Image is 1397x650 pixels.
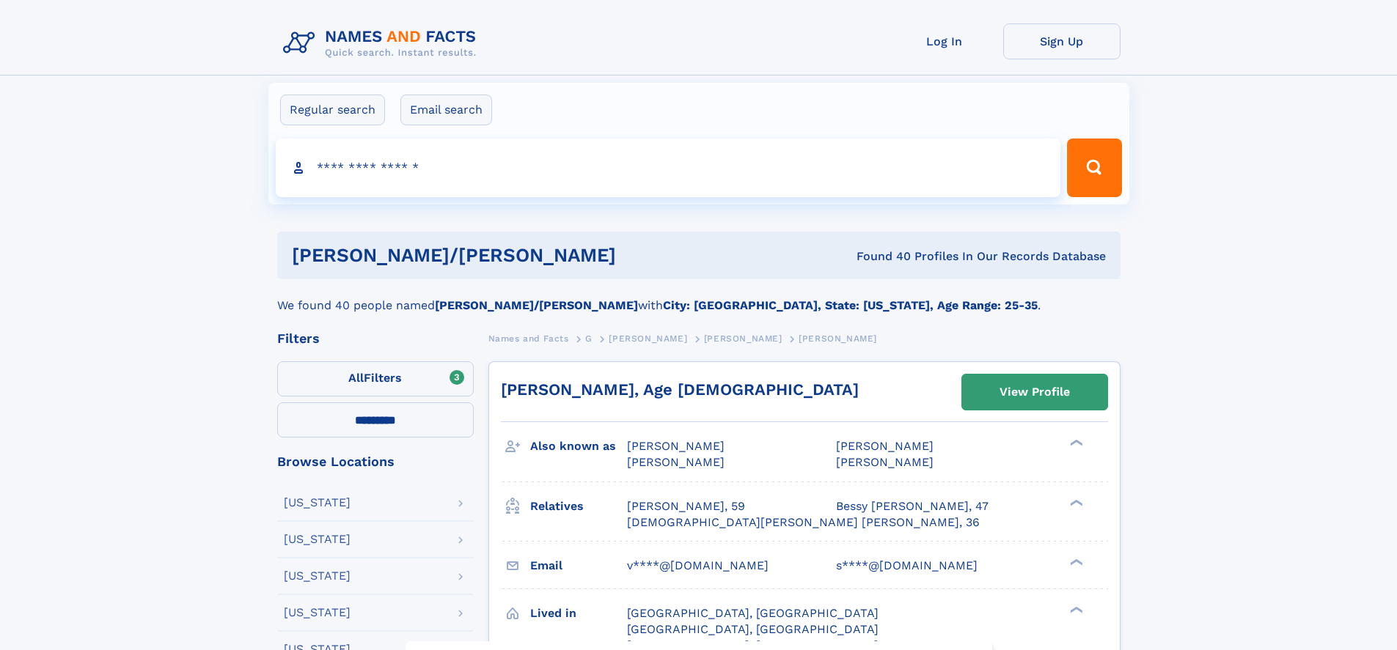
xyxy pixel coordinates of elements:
a: [PERSON_NAME] [704,329,782,347]
span: [GEOGRAPHIC_DATA], [GEOGRAPHIC_DATA] [627,622,879,636]
span: [PERSON_NAME] [627,455,725,469]
span: [GEOGRAPHIC_DATA], [GEOGRAPHIC_DATA] [627,606,879,620]
label: Regular search [280,95,385,125]
a: [PERSON_NAME], Age [DEMOGRAPHIC_DATA] [501,380,859,399]
span: G [585,333,593,344]
div: Browse Locations [277,455,474,468]
span: [PERSON_NAME] [836,439,934,453]
img: Logo Names and Facts [277,23,488,63]
div: [US_STATE] [284,533,351,545]
h3: Email [530,553,627,578]
h3: Also known as [530,434,627,459]
label: Filters [277,361,474,396]
h3: Relatives [530,494,627,519]
button: Search Button [1067,139,1121,197]
span: [PERSON_NAME] [627,439,725,453]
a: View Profile [962,374,1107,410]
a: G [585,329,593,347]
span: [PERSON_NAME] [799,333,877,344]
div: View Profile [1000,375,1070,409]
a: Sign Up [1003,23,1121,59]
div: [US_STATE] [284,570,351,582]
div: Filters [277,332,474,345]
span: [PERSON_NAME] [609,333,687,344]
div: ❯ [1066,557,1084,566]
label: Email search [400,95,492,125]
a: Names and Facts [488,329,569,347]
div: We found 40 people named with . [277,279,1121,314]
a: Bessy [PERSON_NAME], 47 [836,498,989,514]
div: ❯ [1066,498,1084,507]
span: [PERSON_NAME] [704,333,782,344]
a: [PERSON_NAME], 59 [627,498,745,514]
span: All [348,371,364,385]
a: [DEMOGRAPHIC_DATA][PERSON_NAME] [PERSON_NAME], 36 [627,514,980,531]
h1: [PERSON_NAME]/[PERSON_NAME] [292,246,736,265]
div: [US_STATE] [284,497,351,509]
div: ❯ [1066,438,1084,448]
a: Log In [886,23,1003,59]
input: search input [276,139,1061,197]
b: City: [GEOGRAPHIC_DATA], State: [US_STATE], Age Range: 25-35 [663,298,1038,312]
div: ❯ [1066,605,1084,614]
span: [PERSON_NAME] [836,455,934,469]
h3: Lived in [530,601,627,626]
a: [PERSON_NAME] [609,329,687,347]
b: [PERSON_NAME]/[PERSON_NAME] [435,298,638,312]
div: [US_STATE] [284,607,351,618]
div: Found 40 Profiles In Our Records Database [736,248,1106,265]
